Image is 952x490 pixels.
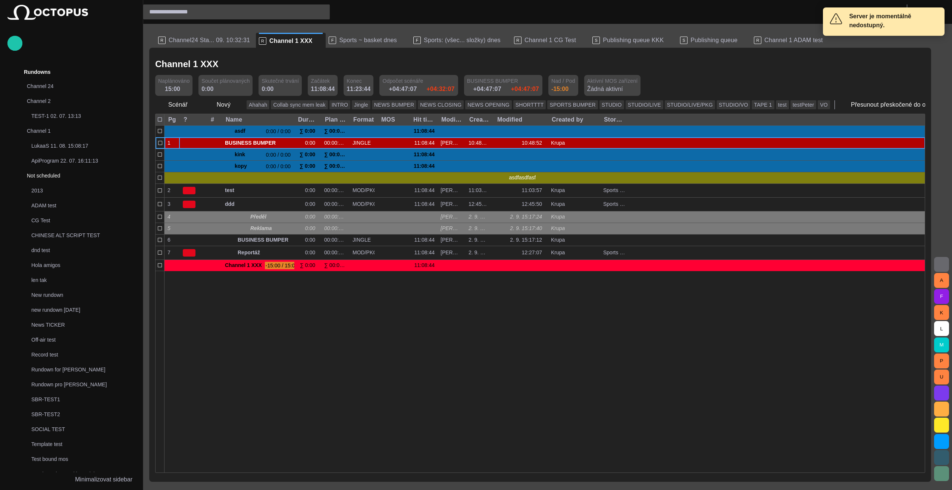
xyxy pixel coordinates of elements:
[250,225,291,232] span: Reklama
[184,116,187,123] div: ?
[238,249,291,256] span: Reportáž
[265,262,298,269] span: -15:00 / 15:00
[158,77,190,85] span: Naplánováno
[167,139,177,147] div: 1
[235,126,262,137] span: asdf
[265,128,291,135] span: 0:00 / 0:00
[413,126,435,137] div: 11:08:44
[413,161,435,172] div: 11:08:44
[680,37,688,44] p: S
[16,467,135,482] div: Test bound mos without rights
[552,116,583,123] div: Created by
[469,249,491,256] div: 2. 9. 15:17:03
[155,33,256,48] div: RChannel24 Sta... 09. 10:32:31
[551,139,568,147] div: Krupa
[167,201,177,208] div: 3
[510,225,545,232] div: 2. 9. 15:17:40
[225,198,291,211] div: ddd
[31,396,135,403] p: SBR-TEST1
[31,366,135,373] p: Rundown for [PERSON_NAME]
[551,85,569,94] div: -15:00
[764,37,823,44] span: Channel 1 ADAM test
[347,77,362,85] span: Konec
[413,116,434,123] div: Hit time
[265,163,291,170] span: 0:00 / 0:00
[441,116,462,123] div: Modified by
[934,289,949,304] button: F
[31,261,135,269] p: Hola amigos
[155,59,218,69] h2: Channel 1 XXX
[165,85,184,94] div: 15:00
[226,116,242,123] div: Name
[225,211,291,223] div: Předěl
[469,116,490,123] div: Created
[31,291,135,299] p: New rundown
[305,201,318,208] div: 0:00
[31,276,135,284] p: len tak
[665,100,715,109] button: STUDIO/LIVE/PKG
[324,139,347,147] div: 00:00:00:00
[410,33,511,48] div: FSports: (všec... složky) dnes
[604,116,625,123] div: Story locations
[210,198,219,211] div: 1
[225,235,291,246] div: BUSINESS BUMPER
[31,321,135,329] p: News TICKER
[16,333,135,348] div: Off-air test
[16,288,135,303] div: New rundown
[551,201,568,208] div: Krupa
[31,336,135,343] p: Off-air test
[225,187,291,194] span: test
[250,213,291,220] span: Předěl
[469,201,491,208] div: 12:45:50
[469,187,491,194] div: 11:03:56
[256,33,326,48] div: RChannel 1 XXX
[413,37,421,44] p: F
[225,184,291,197] div: test
[225,161,262,172] div: kopy
[31,142,135,150] p: LukaaS 11. 08. 15:08:17
[204,98,244,111] button: Nový
[603,187,625,194] div: Sports ~ Other
[551,249,568,256] div: Krupa
[210,246,219,260] div: 1
[324,236,347,244] div: 00:00:00:00
[16,154,135,169] div: ApiProgram 22. 07. 16:11:13
[934,273,949,288] button: A
[497,116,522,123] div: Modified
[353,236,371,244] div: JINGLE
[329,37,336,44] p: F
[603,37,664,44] span: Publishing queue KKK
[324,225,347,232] div: 00:00:00:00
[522,201,545,208] div: 12:45:50
[225,201,291,208] span: ddd
[211,116,214,123] div: #
[31,217,135,224] p: CG Test
[382,77,423,85] span: Odpočet scénáře
[381,116,395,123] div: MOS
[413,201,435,208] div: 11:08:44
[551,77,575,85] span: Nad / Pod
[469,139,491,147] div: 10:48:52
[513,100,546,109] button: SHORTTTT
[27,97,120,105] p: Channel 2
[311,85,335,94] div: 11:08:44
[522,187,545,194] div: 11:03:57
[305,249,318,256] div: 0:00
[31,306,135,314] p: new rundown [DATE]
[551,187,568,194] div: Krupa
[305,225,318,232] div: 0:00
[324,201,347,208] div: 00:00:00:00
[413,187,435,194] div: 11:08:44
[677,33,751,48] div: SPublishing queue
[24,68,51,76] p: Rundowns
[589,33,677,48] div: SPublishing queue KKK
[849,12,931,30] p: Server je momentálně nedostupný.
[934,305,949,320] button: K
[158,37,166,44] p: R
[300,262,318,269] div: ∑ 0:00
[7,5,88,20] img: Octopus News Room
[238,236,291,244] span: BUSINESS BUMPER
[626,100,663,109] button: STUDIO/LIVE
[413,249,435,256] div: 11:08:44
[469,225,491,232] div: 2. 9. 15:17:40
